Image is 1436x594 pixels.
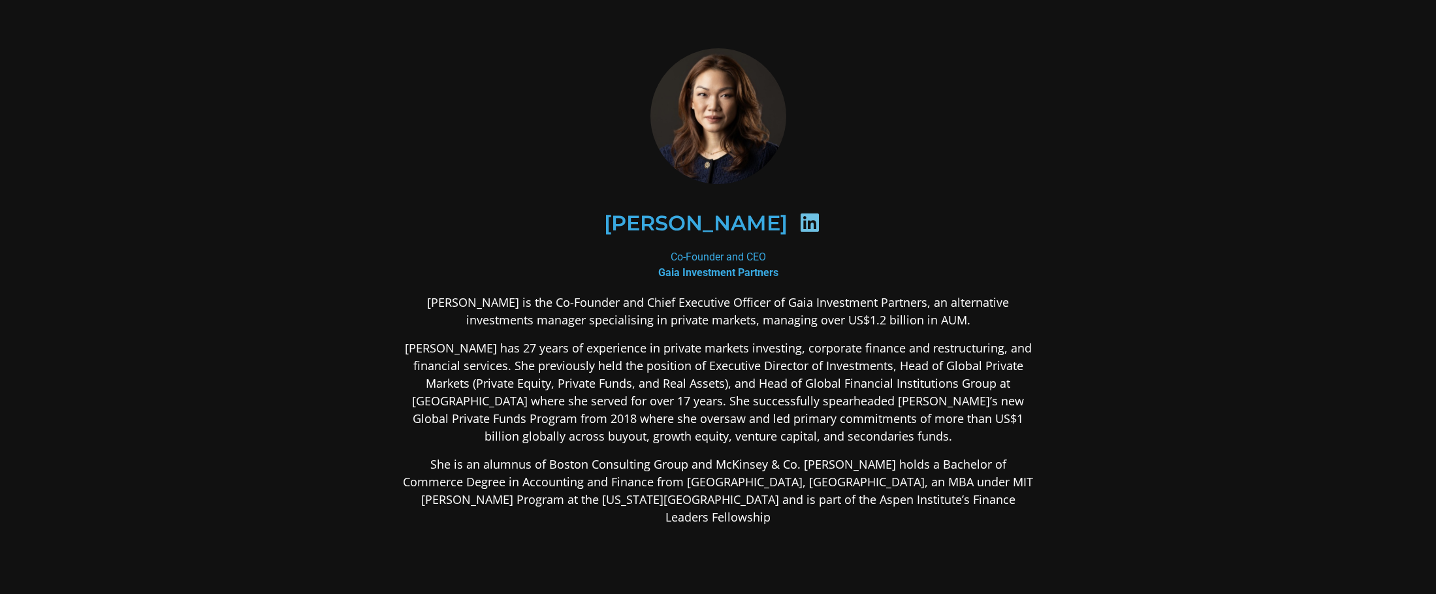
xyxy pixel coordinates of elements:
[401,249,1036,281] div: Co-Founder and CEO
[658,266,778,279] b: Gaia Investment Partners
[401,339,1036,445] p: [PERSON_NAME] has 27 years of experience in private markets investing, corporate finance and rest...
[604,213,788,234] h2: [PERSON_NAME]
[401,294,1036,329] p: [PERSON_NAME] is the Co-Founder and Chief Executive Officer of Gaia Investment Partners, an alter...
[401,456,1036,526] p: She is an alumnus of Boston Consulting Group and McKinsey & Co. [PERSON_NAME] holds a Bachelor of...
